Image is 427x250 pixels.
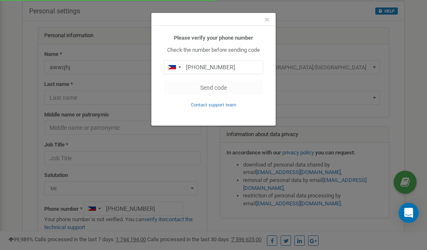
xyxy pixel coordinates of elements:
[191,101,236,108] a: Contact support team
[191,102,236,108] small: Contact support team
[265,15,269,24] button: Close
[164,81,263,95] button: Send code
[164,46,263,54] p: Check the number before sending code
[164,61,183,74] div: Telephone country code
[265,15,269,25] span: ×
[174,35,253,41] b: Please verify your phone number
[399,203,419,223] div: Open Intercom Messenger
[164,60,263,74] input: 0905 123 4567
